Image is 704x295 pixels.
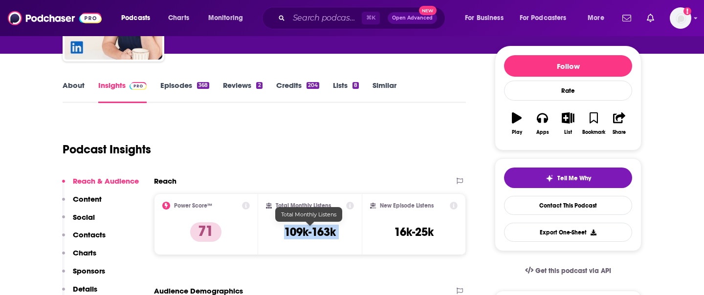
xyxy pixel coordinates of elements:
[352,82,359,89] div: 8
[223,81,262,103] a: Reviews2
[8,9,102,27] img: Podchaser - Follow, Share and Rate Podcasts
[618,10,635,26] a: Show notifications dropdown
[289,10,362,26] input: Search podcasts, credits, & more...
[174,202,212,209] h2: Power Score™
[114,10,163,26] button: open menu
[284,225,336,239] h3: 109k-163k
[504,196,632,215] a: Contact This Podcast
[380,202,434,209] h2: New Episode Listens
[581,10,616,26] button: open menu
[536,129,549,135] div: Apps
[168,11,189,25] span: Charts
[281,211,336,218] span: Total Monthly Listens
[581,106,606,141] button: Bookmark
[62,212,95,231] button: Social
[683,7,691,15] svg: Add a profile image
[73,176,139,186] p: Reach & Audience
[504,55,632,77] button: Follow
[154,176,176,186] h2: Reach
[546,174,553,182] img: tell me why sparkle
[373,81,396,103] a: Similar
[419,6,437,15] span: New
[555,106,581,141] button: List
[613,129,626,135] div: Share
[62,266,105,284] button: Sponsors
[73,212,95,222] p: Social
[73,194,102,204] p: Content
[73,284,97,294] p: Details
[670,7,691,29] button: Show profile menu
[513,10,581,26] button: open menu
[256,82,262,89] div: 2
[520,11,567,25] span: For Podcasters
[73,230,106,239] p: Contacts
[458,10,516,26] button: open menu
[504,223,632,242] button: Export One-Sheet
[557,174,591,182] span: Tell Me Why
[465,11,504,25] span: For Business
[333,81,359,103] a: Lists8
[98,81,147,103] a: InsightsPodchaser Pro
[63,142,151,157] h1: Podcast Insights
[162,10,195,26] a: Charts
[535,267,611,275] span: Get this podcast via API
[73,266,105,275] p: Sponsors
[62,230,106,248] button: Contacts
[190,222,221,242] p: 71
[276,81,319,103] a: Credits204
[62,248,96,266] button: Charts
[201,10,256,26] button: open menu
[208,11,243,25] span: Monitoring
[392,16,433,21] span: Open Advanced
[73,248,96,257] p: Charts
[271,7,455,29] div: Search podcasts, credits, & more...
[670,7,691,29] span: Logged in as cmand-c
[63,81,85,103] a: About
[588,11,604,25] span: More
[670,7,691,29] img: User Profile
[388,12,437,24] button: Open AdvancedNew
[504,106,529,141] button: Play
[517,259,619,283] a: Get this podcast via API
[307,82,319,89] div: 204
[643,10,658,26] a: Show notifications dropdown
[394,225,434,239] h3: 16k-25k
[62,176,139,194] button: Reach & Audience
[197,82,209,89] div: 368
[276,202,331,209] h2: Total Monthly Listens
[582,129,605,135] div: Bookmark
[504,81,632,101] div: Rate
[529,106,555,141] button: Apps
[512,129,522,135] div: Play
[160,81,209,103] a: Episodes368
[121,11,150,25] span: Podcasts
[62,194,102,212] button: Content
[362,12,380,24] span: ⌘ K
[607,106,632,141] button: Share
[504,168,632,188] button: tell me why sparkleTell Me Why
[564,129,572,135] div: List
[130,82,147,90] img: Podchaser Pro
